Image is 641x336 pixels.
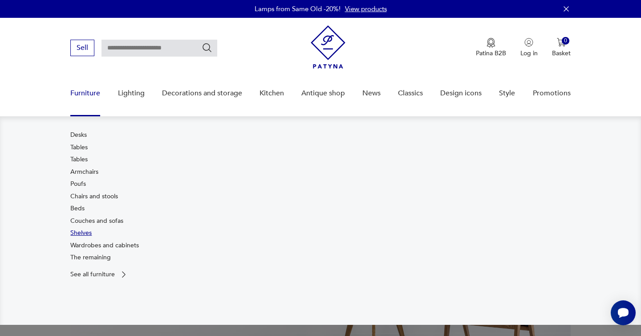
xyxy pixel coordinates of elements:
[520,49,538,57] font: Log in
[533,76,571,111] a: Promotions
[487,38,495,48] img: Medal icon
[70,131,87,139] a: Desks
[260,76,284,111] a: Kitchen
[70,204,85,213] font: Beds
[345,4,387,13] a: View products
[70,143,88,152] a: Tables
[398,88,423,98] font: Classics
[440,76,482,111] a: Design icons
[162,88,242,98] font: Decorations and storage
[70,88,100,98] font: Furniture
[557,38,566,47] img: Cart icon
[499,76,515,111] a: Style
[70,155,88,164] font: Tables
[70,204,85,213] a: Beds
[70,253,111,262] font: The remaining
[162,76,242,111] a: Decorations and storage
[70,229,92,238] a: Shelves
[70,192,118,201] a: Chairs and stools
[70,155,88,164] a: Tables
[552,38,571,57] button: 0Basket
[524,38,533,47] img: User icon
[202,42,212,53] button: Search
[611,300,636,325] iframe: Smartsupp widget button
[70,180,86,188] a: Poufs
[552,49,571,57] font: Basket
[70,241,139,250] a: Wardrobes and cabinets
[499,88,515,98] font: Style
[70,241,139,250] font: Wardrobes and cabinets
[301,76,345,111] a: Antique shop
[70,143,88,152] font: Tables
[533,88,571,98] font: Promotions
[70,45,94,52] a: Sell
[70,270,128,279] a: See all furniture
[70,40,94,56] button: Sell
[70,192,118,201] font: Chairs and stools
[362,88,381,98] font: News
[70,168,98,176] a: Armchairs
[118,88,145,98] font: Lighting
[70,253,111,262] a: The remaining
[311,25,345,69] img: Patina - vintage furniture and decorations store
[564,37,567,45] font: 0
[255,4,341,13] font: Lamps from Same Old -20%!
[77,43,88,53] font: Sell
[520,38,538,57] button: Log in
[398,76,423,111] a: Classics
[362,76,381,111] a: News
[476,38,506,57] button: Patina B2B
[440,88,482,98] font: Design icons
[70,76,100,111] a: Furniture
[118,76,145,111] a: Lighting
[260,88,284,98] font: Kitchen
[476,38,506,57] a: Medal iconPatina B2B
[70,270,115,279] font: See all furniture
[70,217,123,225] a: Couches and sofas
[325,131,571,296] img: 969d9116629659dbb0bd4e745da535dc.jpg
[301,88,345,98] font: Antique shop
[476,49,506,57] font: Patina B2B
